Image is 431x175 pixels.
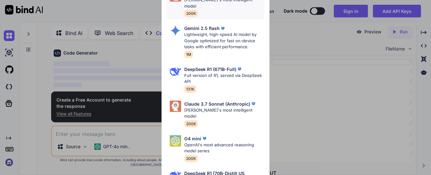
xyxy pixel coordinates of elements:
img: premium [250,101,257,107]
img: premium [236,66,243,72]
span: 200K [184,155,198,162]
img: Pick Models [170,135,181,147]
p: Claude 3.7 Sonnet (Anthropic) [184,101,250,107]
span: 1M [184,51,193,58]
span: 131K [184,85,196,93]
img: premium [220,25,226,32]
img: premium [201,135,208,142]
p: DeepSeek R1 (671B-Full) [184,66,236,73]
p: Gemini 2.5 flash [184,25,220,32]
span: 200K [184,10,198,17]
p: O4 mini [184,135,201,142]
p: [PERSON_NAME]'s most intelligent model [184,107,264,120]
span: 200K [184,120,198,127]
p: Full version of R1, served via DeepSeek API [184,73,264,85]
p: OpenAI's most advanced reasoning model series [184,142,264,154]
img: Pick Models [170,66,181,77]
img: Pick Models [170,101,181,112]
img: Pick Models [170,25,181,36]
p: Lightweight, high-speed AI model by Google optimized for fast on-device tasks with efficient perf... [184,32,264,50]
